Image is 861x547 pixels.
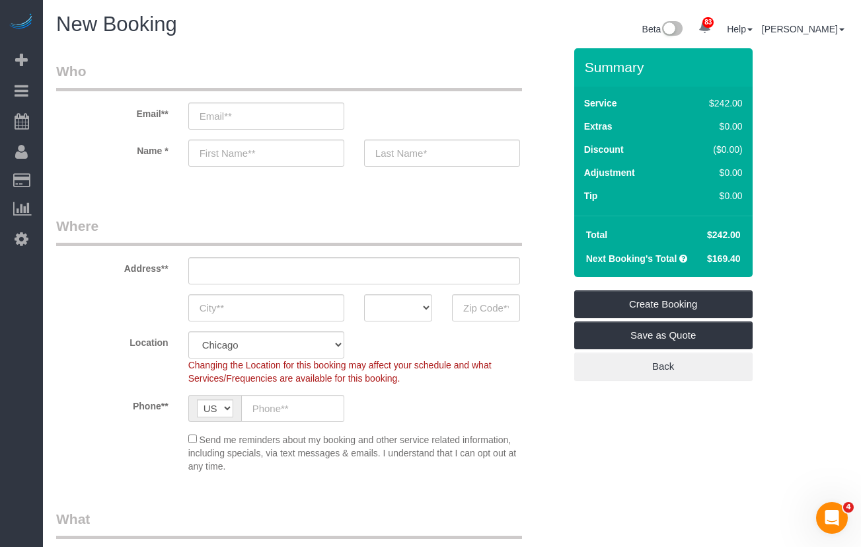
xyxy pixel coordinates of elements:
a: 83 [692,13,718,42]
div: $0.00 [681,120,743,133]
h3: Summary [585,60,746,75]
div: $0.00 [681,166,743,179]
img: New interface [661,21,683,38]
img: Automaid Logo [8,13,34,32]
div: $242.00 [681,97,743,110]
span: 83 [702,17,714,28]
label: Extras [584,120,613,133]
a: Help [727,24,753,34]
input: Last Name* [364,140,520,167]
span: Changing the Location for this booking may affect your schedule and what Services/Frequencies are... [188,360,492,384]
span: 4 [843,502,854,513]
a: Create Booking [574,290,753,318]
a: Save as Quote [574,321,753,349]
div: $0.00 [681,189,743,202]
label: Name * [46,140,178,157]
input: First Name** [188,140,344,167]
legend: What [56,509,522,539]
iframe: Intercom live chat [816,502,848,534]
div: ($0.00) [681,143,743,156]
label: Discount [584,143,624,156]
label: Adjustment [584,166,635,179]
legend: Where [56,216,522,246]
legend: Who [56,62,522,91]
span: Send me reminders about my booking and other service related information, including specials, via... [188,435,517,472]
label: Service [584,97,617,110]
input: Zip Code** [452,294,520,321]
span: New Booking [56,13,177,36]
a: Back [574,353,753,380]
label: Location [46,331,178,349]
a: Beta [642,24,683,34]
span: $242.00 [707,230,741,240]
strong: Next Booking's Total [586,253,677,264]
label: Tip [584,189,598,202]
strong: Total [586,230,607,240]
span: $169.40 [707,253,741,264]
a: [PERSON_NAME] [762,24,844,34]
